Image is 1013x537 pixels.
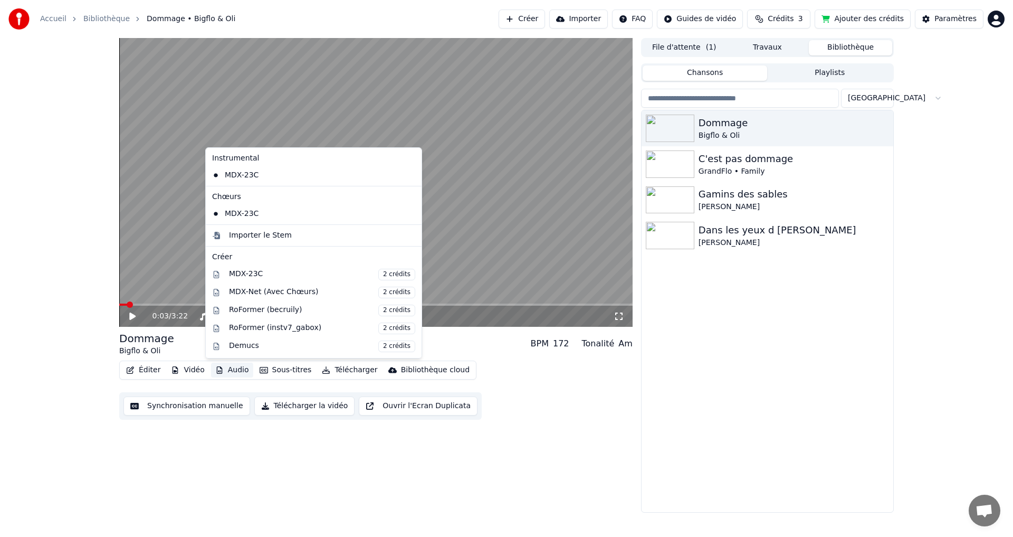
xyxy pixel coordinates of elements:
[229,269,415,280] div: MDX-23C
[122,363,165,378] button: Éditer
[229,230,292,241] div: Importer le Stem
[499,10,545,29] button: Créer
[643,40,726,55] button: File d'attente
[815,10,911,29] button: Ajouter des crédits
[699,187,889,202] div: Gamins des sables
[123,397,250,416] button: Synchronisation manuelle
[378,323,415,334] span: 2 crédits
[726,40,809,55] button: Travaux
[211,363,253,378] button: Audio
[699,238,889,248] div: [PERSON_NAME]
[378,341,415,352] span: 2 crédits
[171,311,188,322] span: 3:22
[119,346,174,356] div: Bigflo & Oli
[848,93,925,103] span: [GEOGRAPHIC_DATA]
[229,305,415,316] div: RoFormer (becruily)
[531,337,549,350] div: BPM
[643,65,768,81] button: Chansons
[8,8,30,30] img: youka
[582,337,615,350] div: Tonalité
[212,252,415,262] div: Créer
[167,363,208,378] button: Vidéo
[378,305,415,316] span: 2 crédits
[359,397,477,416] button: Ouvrir l'Ecran Duplicata
[699,202,889,212] div: [PERSON_NAME]
[401,365,470,375] div: Bibliothèque cloud
[747,10,810,29] button: Crédits3
[40,14,235,24] nav: breadcrumb
[768,14,794,24] span: Crédits
[699,223,889,238] div: Dans les yeux d [PERSON_NAME]
[915,10,983,29] button: Paramètres
[229,341,415,352] div: Demucs
[549,10,608,29] button: Importer
[208,205,404,222] div: MDX-23C
[378,269,415,280] span: 2 crédits
[699,166,889,177] div: GrandFlo • Family
[229,287,415,298] div: MDX-Net (Avec Chœurs)
[229,323,415,334] div: RoFormer (instv7_gabox)
[969,495,1000,526] a: Ouvrir le chat
[119,331,174,346] div: Dommage
[83,14,130,24] a: Bibliothèque
[208,167,404,184] div: MDX-23C
[254,397,355,416] button: Télécharger la vidéo
[255,363,316,378] button: Sous-titres
[318,363,381,378] button: Télécharger
[40,14,66,24] a: Accueil
[657,10,743,29] button: Guides de vidéo
[618,337,633,350] div: Am
[147,14,235,24] span: Dommage • Bigflo & Oli
[699,130,889,141] div: Bigflo & Oli
[706,42,716,53] span: ( 1 )
[378,287,415,298] span: 2 crédits
[152,311,169,322] span: 0:03
[612,10,653,29] button: FAQ
[699,116,889,130] div: Dommage
[152,311,178,322] div: /
[208,150,419,167] div: Instrumental
[767,65,892,81] button: Playlists
[934,14,977,24] div: Paramètres
[809,40,892,55] button: Bibliothèque
[699,152,889,166] div: C'est pas dommage
[208,189,419,205] div: Chœurs
[798,14,803,24] span: 3
[553,337,569,350] div: 172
